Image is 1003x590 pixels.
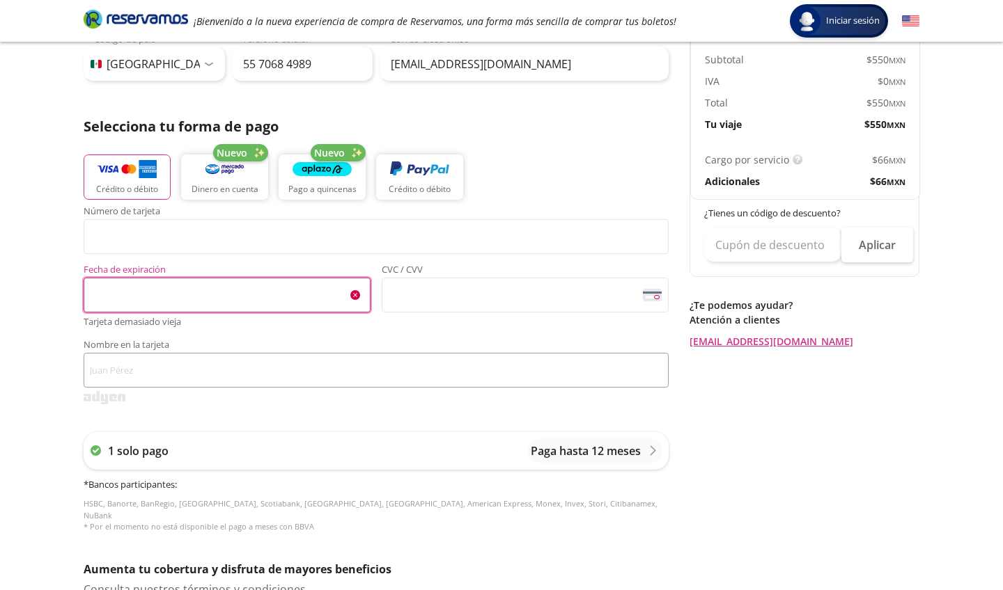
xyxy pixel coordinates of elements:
[84,8,188,33] a: Brand Logo
[866,95,905,110] span: $ 550
[217,145,247,160] span: Nuevo
[902,13,919,30] button: English
[864,117,905,131] span: $ 550
[889,155,905,166] small: MXN
[350,289,361,301] img: field_error
[314,145,345,160] span: Nuevo
[288,183,357,196] p: Pago a quincenas
[84,207,669,219] span: Número de tarjeta
[91,60,102,68] img: MX
[704,228,841,262] input: Cupón de descuento
[380,47,669,81] input: Correo electrónico
[889,55,905,65] small: MXN
[376,154,463,200] button: Crédito o débito
[96,183,158,196] p: Crédito o débito
[388,282,662,308] iframe: Iframe del código de seguridad de la tarjeta asegurada
[84,265,371,278] span: Fecha de expiración
[90,223,662,250] iframe: Iframe del número de tarjeta asegurada
[232,47,373,81] input: Teléfono celular
[705,152,789,167] p: Cargo por servicio
[690,334,919,349] a: [EMAIL_ADDRESS][DOMAIN_NAME]
[870,174,905,189] span: $ 66
[84,521,314,532] span: * Por el momento no está disponible el pago a meses con BBVA
[279,154,366,200] button: Pago a quincenas
[705,52,744,67] p: Subtotal
[194,15,676,28] em: ¡Bienvenido a la nueva experiencia de compra de Reservamos, una forma más sencilla de comprar tus...
[84,391,125,404] img: svg+xml;base64,PD94bWwgdmVyc2lvbj0iMS4wIiBlbmNvZGluZz0iVVRGLTgiPz4KPHN2ZyB3aWR0aD0iMzk2cHgiIGhlaW...
[878,74,905,88] span: $ 0
[705,74,720,88] p: IVA
[84,116,669,137] p: Selecciona tu forma de pago
[705,117,742,131] p: Tu viaje
[887,177,905,187] small: MXN
[90,282,364,308] iframe: Iframe de la fecha de caducidad de la tarjeta asegurada
[84,340,669,353] span: Nombre en la tarjeta
[84,315,371,329] span: Tarjeta demasiado vieja
[872,152,905,167] span: $ 66
[84,561,669,577] p: Aumenta tu cobertura y disfruta de mayores beneficios
[389,183,451,196] p: Crédito o débito
[821,14,885,28] span: Iniciar sesión
[181,154,268,200] button: Dinero en cuenta
[108,442,169,459] p: 1 solo pago
[690,312,919,327] p: Atención a clientes
[889,77,905,87] small: MXN
[84,8,188,29] i: Brand Logo
[531,442,641,459] p: Paga hasta 12 meses
[887,120,905,130] small: MXN
[192,183,258,196] p: Dinero en cuenta
[841,228,913,262] button: Aplicar
[84,498,669,533] p: HSBC, Banorte, BanRegio, [GEOGRAPHIC_DATA], Scotiabank, [GEOGRAPHIC_DATA], [GEOGRAPHIC_DATA], Ame...
[704,207,906,221] p: ¿Tienes un código de descuento?
[382,265,669,278] span: CVC / CVV
[889,98,905,109] small: MXN
[84,353,669,388] input: Nombre en la tarjeta
[866,52,905,67] span: $ 550
[705,174,760,189] p: Adicionales
[690,298,919,312] p: ¿Te podemos ayudar?
[84,478,669,492] h6: * Bancos participantes :
[705,95,728,110] p: Total
[84,154,171,200] button: Crédito o débito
